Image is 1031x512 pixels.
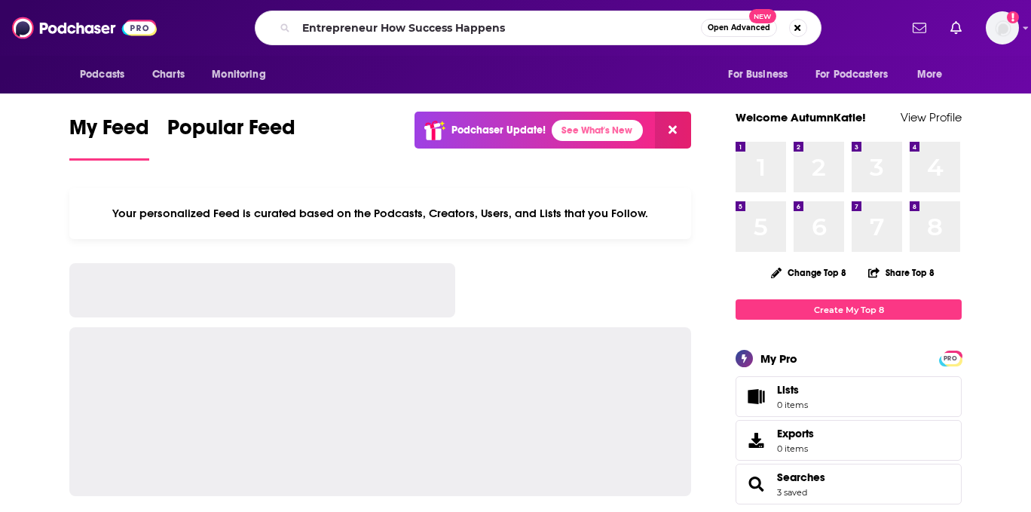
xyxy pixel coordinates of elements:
button: Change Top 8 [762,263,855,282]
span: For Business [728,64,788,85]
span: Exports [777,427,814,440]
button: open menu [69,60,144,89]
span: 0 items [777,443,814,454]
span: Lists [741,386,771,407]
span: Monitoring [212,64,265,85]
a: Searches [777,471,825,484]
span: Podcasts [80,64,124,85]
span: More [917,64,943,85]
button: Open AdvancedNew [701,19,777,37]
button: open menu [201,60,285,89]
a: My Feed [69,115,149,161]
span: New [749,9,776,23]
div: My Pro [760,351,797,366]
button: Show profile menu [986,11,1019,44]
img: User Profile [986,11,1019,44]
span: Popular Feed [167,115,295,149]
a: Create My Top 8 [736,299,962,320]
span: Lists [777,383,799,397]
span: Searches [736,464,962,504]
a: PRO [941,352,959,363]
span: Exports [741,430,771,451]
button: open menu [717,60,806,89]
p: Podchaser Update! [451,124,546,136]
div: Your personalized Feed is curated based on the Podcasts, Creators, Users, and Lists that you Follow. [69,188,691,239]
a: Show notifications dropdown [907,15,932,41]
a: Lists [736,376,962,417]
img: Podchaser - Follow, Share and Rate Podcasts [12,14,157,42]
span: PRO [941,353,959,364]
span: My Feed [69,115,149,149]
span: 0 items [777,400,808,410]
a: View Profile [901,110,962,124]
button: open menu [907,60,962,89]
span: Lists [777,383,808,397]
a: See What's New [552,120,643,141]
button: Share Top 8 [867,258,935,287]
a: Popular Feed [167,115,295,161]
a: Charts [142,60,194,89]
span: Charts [152,64,185,85]
span: Logged in as AutumnKatie [986,11,1019,44]
span: Open Advanced [708,24,770,32]
div: Search podcasts, credits, & more... [255,11,821,45]
a: Show notifications dropdown [944,15,968,41]
span: For Podcasters [815,64,888,85]
button: open menu [806,60,910,89]
svg: Add a profile image [1007,11,1019,23]
a: Searches [741,474,771,495]
input: Search podcasts, credits, & more... [296,16,701,40]
a: 3 saved [777,487,807,498]
a: Welcome AutumnKatie! [736,110,866,124]
a: Exports [736,420,962,461]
